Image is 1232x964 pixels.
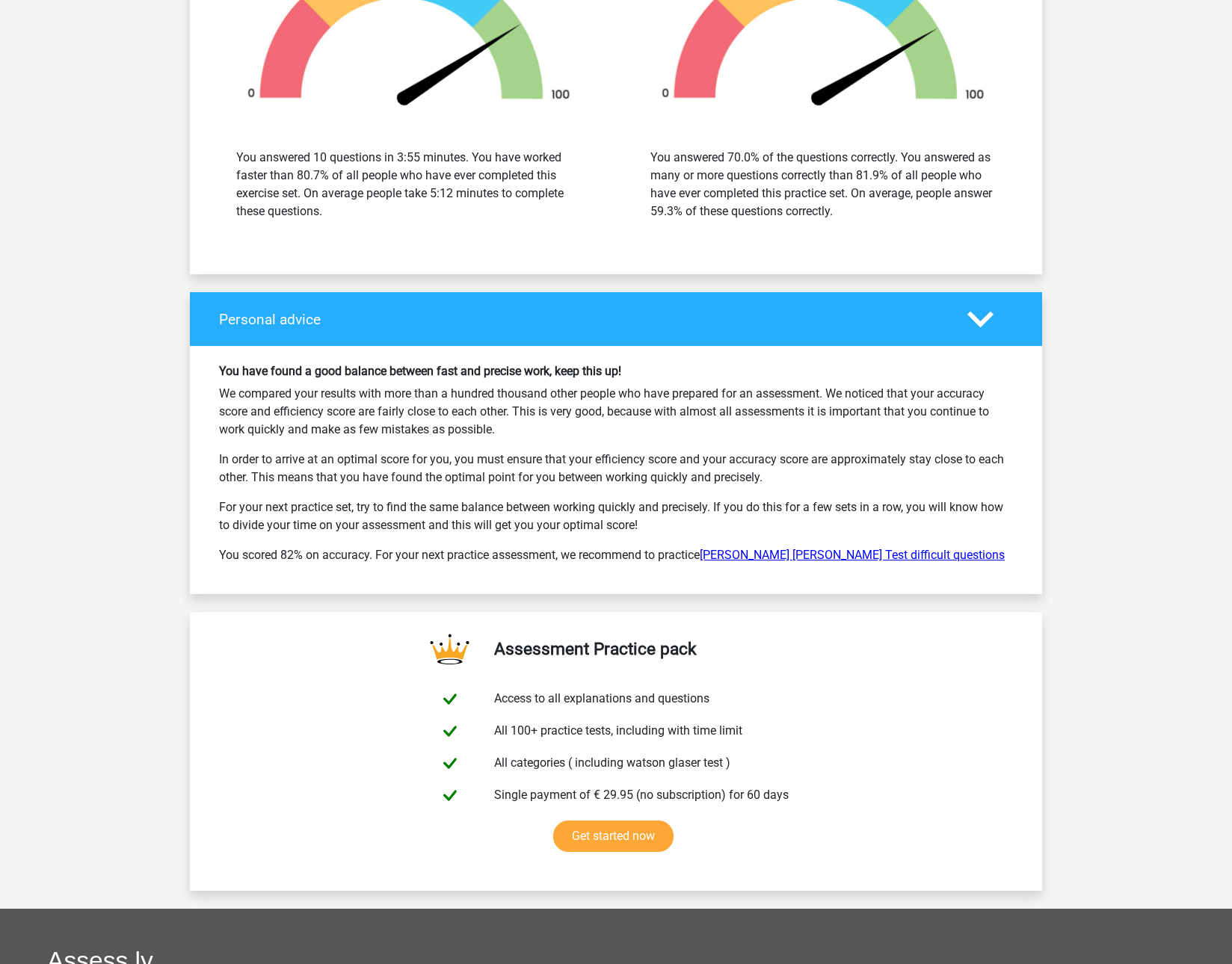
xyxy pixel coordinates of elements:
[700,548,1005,562] a: [PERSON_NAME] [PERSON_NAME] Test difficult questions
[219,546,1013,564] p: You scored 82% on accuracy. For your next practice assessment, we recommend to practice
[219,364,1013,378] h6: You have found a good balance between fast and precise work, keep this up!
[553,821,674,852] a: Get started now
[219,385,1013,439] p: We compared your results with more than a hundred thousand other people who have prepared for an ...
[219,451,1013,486] p: In order to arrive at an optimal score for you, you must ensure that your efficiency score and yo...
[236,149,582,220] div: You answered 10 questions in 3:55 minutes. You have worked faster than 80.7% of all people who ha...
[650,149,996,220] div: You answered 70.0% of the questions correctly. You answered as many or more questions correctly t...
[219,498,1013,534] p: For your next practice set, try to find the same balance between working quickly and precisely. I...
[219,311,945,328] h4: Personal advice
